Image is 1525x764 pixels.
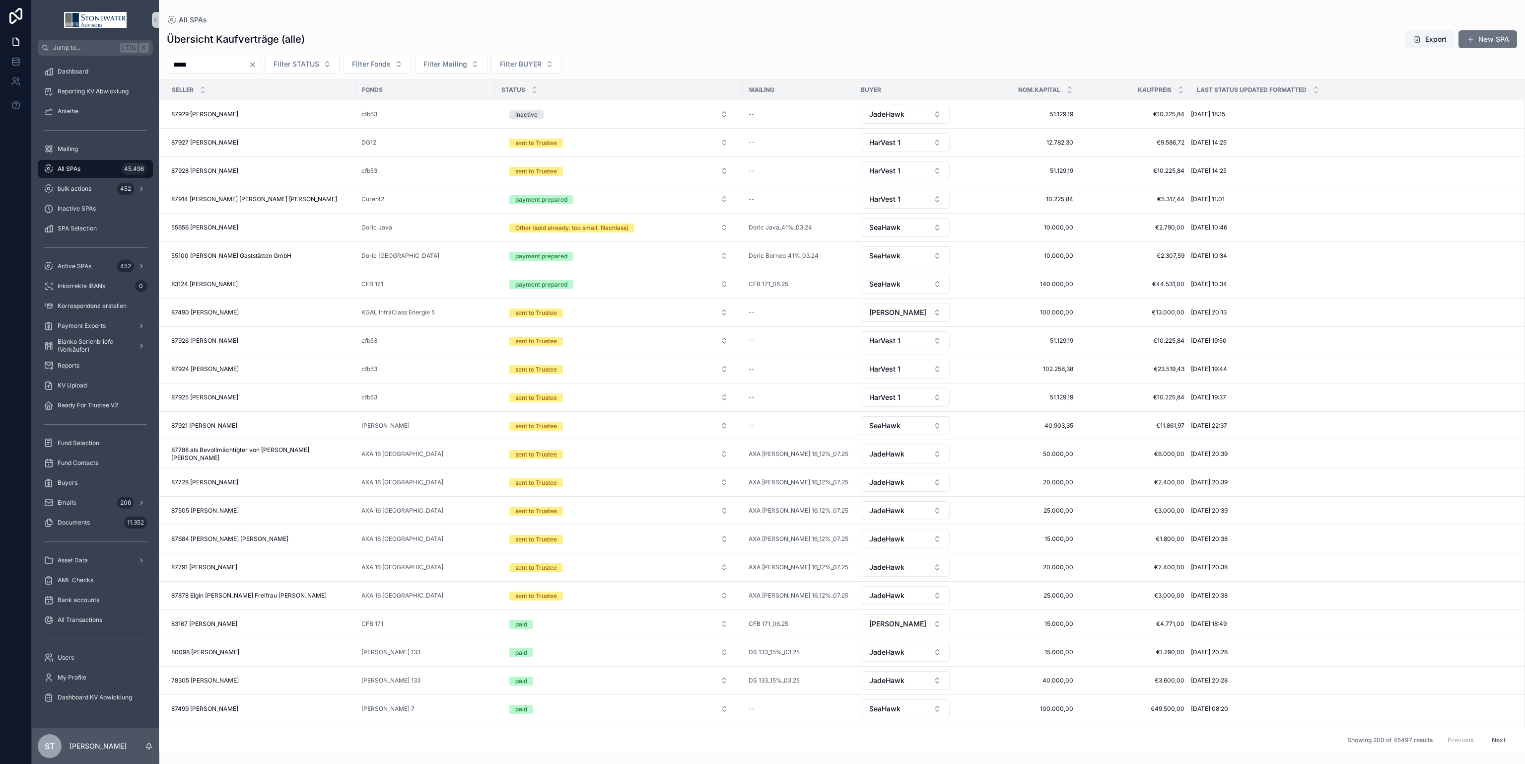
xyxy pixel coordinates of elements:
[501,388,736,406] button: Select Button
[749,252,819,260] a: Doric Borneo_41%_03.24
[140,44,148,52] span: K
[1191,195,1512,203] a: [DATE] 11:01
[167,15,207,25] a: All SPAs
[501,416,737,435] a: Select Button
[869,109,904,119] span: JadeHawk
[501,331,737,350] a: Select Button
[361,280,383,288] span: CFB 171
[58,262,91,270] span: Active SPAs
[171,195,337,203] span: 87914 [PERSON_NAME] [PERSON_NAME] [PERSON_NAME]
[135,280,147,292] div: 0
[749,252,848,260] a: Doric Borneo_41%_03.24
[749,167,755,175] span: --
[749,195,848,203] a: --
[749,393,848,401] a: --
[501,360,737,379] a: Select Button
[361,365,489,373] a: cfb53
[265,55,340,74] button: Select Button
[962,110,1073,118] a: 51.129,19
[361,308,435,316] span: KGAL InfraClass Energie 5
[962,393,1073,401] a: 51.129,19
[58,322,106,330] span: Payment Exports
[962,308,1073,316] span: 100.000,00
[38,377,153,394] a: KV Upload
[38,297,153,315] a: Korrespondenz erstellen
[962,167,1073,175] a: 51.129,19
[1085,252,1184,260] a: €2.307,59
[962,224,1073,231] span: 10.000,00
[361,224,489,231] a: Doric Java
[501,417,736,435] button: Select Button
[361,139,489,147] a: DG12
[38,82,153,100] a: Reporting KV Abwicklung
[860,359,950,379] a: Select Button
[1191,195,1225,203] span: [DATE] 11:01
[1085,280,1184,288] a: €44.531,00
[1458,30,1517,48] button: New SPA
[58,87,129,95] span: Reporting KV Abwicklung
[38,257,153,275] a: Active SPAs452
[860,133,950,153] a: Select Button
[501,190,736,208] button: Select Button
[749,422,848,430] a: --
[860,246,950,266] a: Select Button
[1191,365,1227,373] span: [DATE] 19:44
[361,195,384,203] a: Curent2
[415,55,487,74] button: Select Button
[361,110,377,118] span: cfb53
[515,337,557,346] div: sent to Trustee
[361,139,376,147] a: DG12
[749,280,788,288] a: CFB 171_06.25
[117,183,134,195] div: 452
[860,303,950,322] a: Select Button
[749,393,755,401] span: --
[1085,167,1184,175] span: €10.225,84
[171,139,349,147] a: 87927 [PERSON_NAME]
[1405,30,1455,48] button: Export
[749,224,812,231] a: Doric Java_41%_03.24
[1085,195,1184,203] a: €5.317,44
[171,280,238,288] span: 83124 [PERSON_NAME]
[58,225,97,232] span: SPA Selection
[171,337,238,345] span: 87926 [PERSON_NAME]
[361,280,489,288] a: CFB 171
[58,338,130,354] span: Blanko Serienbriefe (Verkäufer)
[1191,167,1512,175] a: [DATE] 14:25
[861,161,950,180] button: Select Button
[1085,110,1184,118] a: €10.225,84
[361,252,489,260] a: Doric [GEOGRAPHIC_DATA]
[501,388,737,407] a: Select Button
[361,167,489,175] a: cfb53
[861,105,950,124] button: Select Button
[58,401,118,409] span: Ready For Trustee V2
[861,445,950,463] button: Select Button
[58,382,87,389] span: KV Upload
[58,205,96,213] span: Inactive SPAs
[515,195,567,204] div: payment prepared
[869,364,901,374] span: HarVest 1
[361,422,489,430] a: [PERSON_NAME]
[171,422,349,430] a: 87921 [PERSON_NAME]
[501,304,736,321] button: Select Button
[501,332,736,350] button: Select Button
[171,252,349,260] a: 55100 [PERSON_NAME] Gaststätten GmbH
[179,15,207,25] span: All SPAs
[1191,280,1227,288] span: [DATE] 10:34
[1191,308,1227,316] span: [DATE] 20:13
[749,280,848,288] a: CFB 171_06.25
[1085,224,1184,231] span: €2.790,00
[361,308,489,316] a: KGAL InfraClass Energie 5
[1191,422,1512,430] a: [DATE] 22:37
[1191,393,1226,401] span: [DATE] 19:37
[361,337,377,345] span: cfb53
[58,185,91,193] span: bulk actions
[1191,393,1512,401] a: [DATE] 19:37
[962,195,1073,203] span: 10.225,84
[58,145,78,153] span: Mailing
[491,55,562,74] button: Select Button
[861,190,950,209] button: Select Button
